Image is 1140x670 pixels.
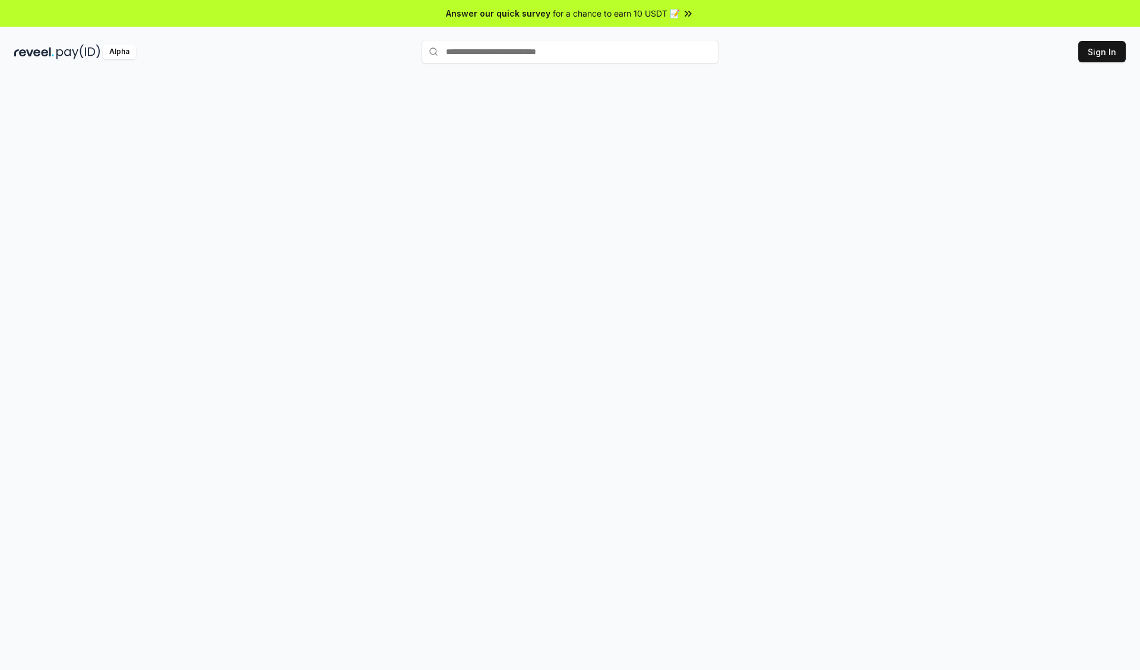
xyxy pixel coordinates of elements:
button: Sign In [1078,41,1126,62]
div: Alpha [103,45,136,59]
span: Answer our quick survey [446,7,550,20]
img: reveel_dark [14,45,54,59]
span: for a chance to earn 10 USDT 📝 [553,7,680,20]
img: pay_id [56,45,100,59]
